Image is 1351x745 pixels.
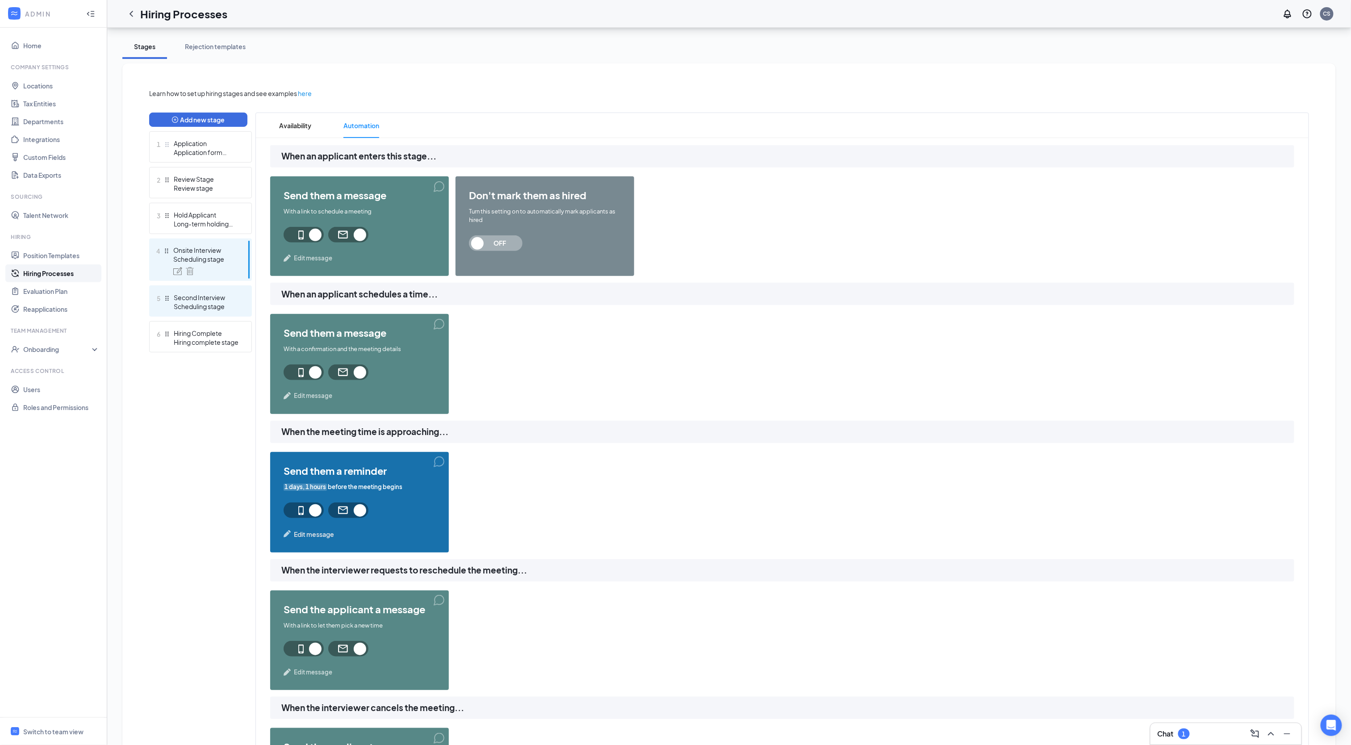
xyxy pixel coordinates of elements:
span: before the meeting begins [284,483,402,491]
span: send the applicant a message [284,604,435,615]
a: Position Templates [23,247,100,264]
div: Access control [11,367,98,375]
div: 1 [1182,730,1186,738]
span: Availability [279,113,311,138]
div: Sourcing [11,193,98,201]
div: Scheduling stage [174,302,239,311]
span: When an applicant schedules a time... [281,288,1294,301]
svg: Drag [164,177,170,183]
h3: Chat [1158,729,1174,739]
span: When the meeting time is approaching... [281,425,1294,439]
span: 2 [157,175,160,185]
span: When the interviewer requests to reschedule the meeting... [281,564,1294,577]
div: Hiring complete stage [174,338,239,347]
svg: Drag [163,248,170,254]
svg: Notifications [1282,8,1293,19]
div: With a link to let them pick a new time [284,621,435,630]
svg: Drag [164,295,170,301]
div: Long-term holding stage [174,219,239,228]
button: plus-circleAdd new stage [149,113,247,127]
div: Application [174,139,239,148]
div: Application form stage [174,148,239,157]
svg: UserCheck [11,345,20,354]
div: Team Management [11,327,98,335]
span: Learn how to set up hiring stages and see examples [149,88,297,98]
h1: Hiring Processes [140,6,227,21]
a: Talent Network [23,206,100,224]
span: When an applicant enters this stage... [281,150,1294,163]
span: 1 [157,139,160,150]
span: Edit message [294,391,332,400]
a: Data Exports [23,166,100,184]
a: Evaluation Plan [23,282,100,300]
div: Hiring Complete [174,329,239,338]
div: Second Interview [174,293,239,302]
div: Switch to team view [23,727,84,736]
span: send them a message [284,190,435,201]
span: Automation [343,113,379,138]
span: 6 [157,329,160,339]
svg: WorkstreamLogo [10,9,19,18]
a: Locations [23,77,100,95]
div: With a link to schedule a meeting [284,207,435,216]
div: Onsite Interview [173,246,238,255]
span: 1 days, 1 hours [284,483,327,491]
button: ChevronUp [1264,727,1278,741]
a: Departments [23,113,100,130]
svg: ComposeMessage [1250,728,1260,739]
span: send them a message [284,327,435,338]
span: Edit message [294,254,332,263]
div: Hiring [11,233,98,241]
svg: Minimize [1282,728,1292,739]
svg: ChevronUp [1266,728,1276,739]
div: Onboarding [23,345,92,354]
svg: ChevronLeft [126,8,137,19]
div: Review Stage [174,175,239,184]
svg: Drag [164,213,170,219]
a: Roles and Permissions [23,398,100,416]
span: don't mark them as hired [469,190,621,201]
button: ComposeMessage [1248,727,1262,741]
svg: Drag [164,142,170,148]
span: 3 [157,210,160,221]
div: Rejection templates [185,42,246,51]
span: Edit message [294,668,332,677]
span: send them a reminder [284,465,435,476]
span: 4 [156,246,160,256]
a: Home [23,37,100,54]
div: Turn this setting on to automatically mark applicants as hired [469,207,621,224]
a: Hiring Processes [23,264,100,282]
svg: WorkstreamLogo [12,728,18,734]
a: Reapplications [23,300,100,318]
div: CS [1323,10,1331,17]
span: 5 [157,293,160,304]
div: Stages [131,42,158,51]
span: OFF [480,235,519,251]
a: Tax Entities [23,95,100,113]
div: Hold Applicant [174,210,239,219]
svg: Collapse [86,9,95,18]
svg: Drag [164,331,170,337]
div: Company Settings [11,63,98,71]
span: plus-circle [172,117,178,123]
div: With a confirmation and the meeting details [284,345,435,353]
span: When the interviewer cancels the meeting... [281,701,1294,715]
span: Edit message [294,529,334,539]
button: Minimize [1280,727,1294,741]
div: ADMIN [25,9,78,18]
a: Custom Fields [23,148,100,166]
div: Open Intercom Messenger [1321,715,1342,736]
a: Users [23,381,100,398]
div: Scheduling stage [173,255,238,264]
a: Integrations [23,130,100,148]
a: here [298,88,312,98]
svg: QuestionInfo [1302,8,1313,19]
div: Review stage [174,184,239,193]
